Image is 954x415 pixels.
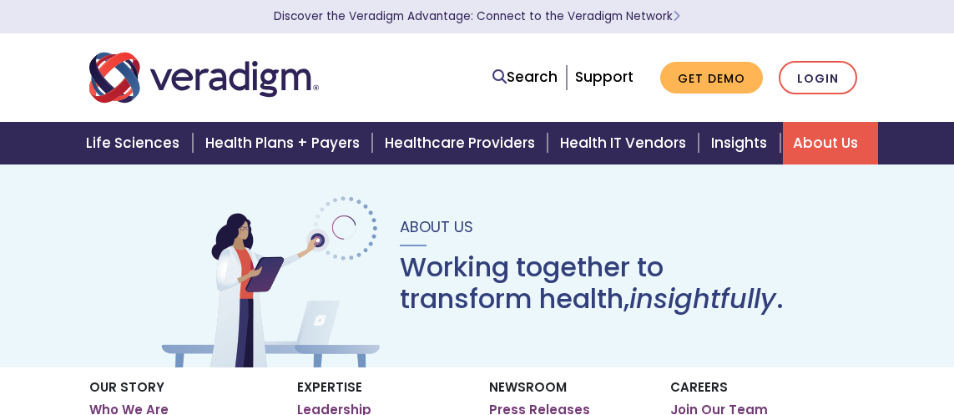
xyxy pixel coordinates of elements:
[76,122,194,164] a: Life Sciences
[400,251,797,316] h1: Working together to transform health, .
[629,280,776,317] em: insightfully
[575,67,633,87] a: Support
[274,8,680,24] a: Discover the Veradigm Advantage: Connect to the Veradigm NetworkLearn More
[550,122,701,164] a: Health IT Vendors
[492,66,558,89] a: Search
[701,122,782,164] a: Insights
[195,122,375,164] a: Health Plans + Payers
[400,216,473,237] span: About Us
[660,62,763,94] a: Get Demo
[89,50,319,105] img: Veradigm logo
[673,8,680,24] span: Learn More
[783,122,878,164] a: About Us
[375,122,550,164] a: Healthcare Providers
[779,61,857,95] a: Login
